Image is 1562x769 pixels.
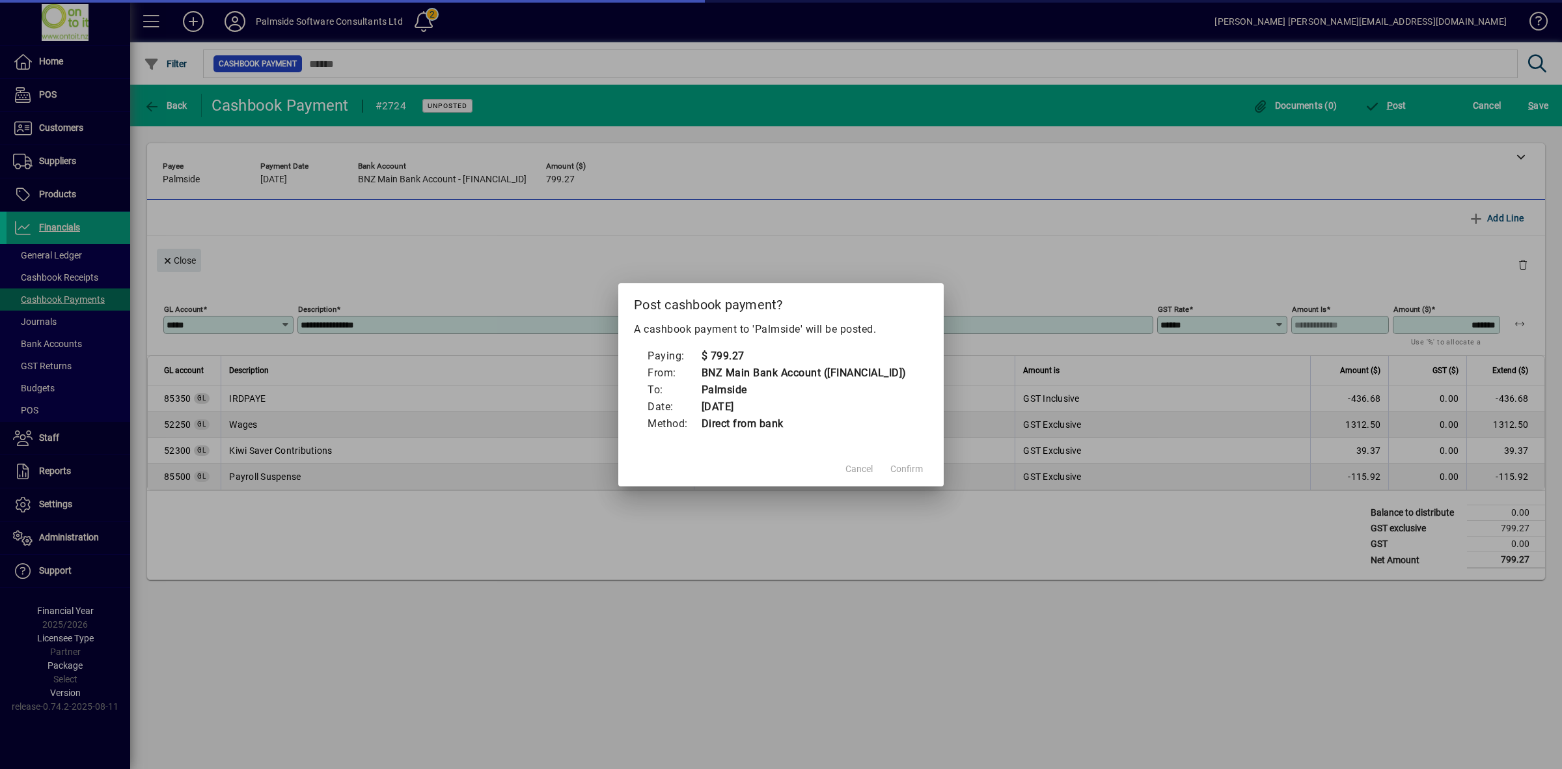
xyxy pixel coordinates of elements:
[647,398,701,415] td: Date:
[647,382,701,398] td: To:
[701,365,907,382] td: BNZ Main Bank Account ([FINANCIAL_ID])
[647,365,701,382] td: From:
[701,348,907,365] td: $ 799.27
[701,415,907,432] td: Direct from bank
[647,348,701,365] td: Paying:
[647,415,701,432] td: Method:
[618,283,944,321] h2: Post cashbook payment?
[701,382,907,398] td: Palmside
[634,322,928,337] p: A cashbook payment to 'Palmside' will be posted.
[701,398,907,415] td: [DATE]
